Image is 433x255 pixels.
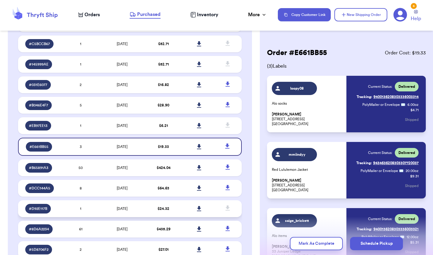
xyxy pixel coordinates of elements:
span: [DATE] [117,103,127,107]
span: 61 [79,227,82,231]
span: 8 [80,186,82,190]
span: [DATE] [117,207,127,210]
span: [DATE] [117,83,127,87]
a: Orders [78,11,100,18]
span: 2 [80,248,81,251]
span: [DATE] [117,42,127,46]
span: $ 52.71 [158,42,169,46]
div: 6 [411,3,417,9]
span: # 8D6A2234 [29,227,49,232]
span: Tracking: [357,227,372,232]
span: # 5D8706F2 [29,247,48,252]
a: Inventory [190,11,218,18]
a: Tracking:9400136208303336003314 [357,92,419,102]
button: Shipped [405,179,419,192]
span: 20.00 oz [406,168,419,173]
a: Help [411,10,421,22]
span: 1 [80,124,81,127]
span: Tracking: [357,94,372,99]
button: Copy Customer Link [278,8,331,21]
span: Delivered [398,150,415,155]
p: $ 4.71 [410,108,419,112]
span: Inventory [197,11,218,18]
span: # B046E4F7 [29,103,48,108]
span: PolyMailer or Envelope ✉️ [361,169,404,173]
p: Alo socks [272,101,343,106]
h2: Order # E661BB55 [267,48,327,58]
a: 6 [393,8,407,22]
span: Purchased [137,11,161,18]
button: New Shipping Order [334,8,387,21]
span: [DATE] [117,227,127,231]
p: Red Lululemon Jacket [272,167,343,172]
span: # C5BCCB67 [29,41,50,46]
span: Delivered [398,84,415,89]
span: Current Status: [368,150,392,155]
span: [DATE] [117,248,127,251]
span: : [405,102,406,107]
span: 5 [80,103,82,107]
span: [DATE] [117,124,127,127]
span: # DCC144A5 [29,186,50,191]
span: # D92E117B [29,206,47,211]
p: [STREET_ADDRESS] [GEOGRAPHIC_DATA] [272,112,343,126]
span: 1 [80,63,81,66]
span: 1 [80,42,81,46]
span: 2 [80,83,81,87]
span: [DATE] [117,63,127,66]
span: # EB97EE13 [29,123,48,128]
a: Tracking:9434636208303307720037 [356,158,419,168]
div: More [248,11,267,18]
span: PolyMailer or Envelope ✉️ [362,103,405,106]
span: # E661BB55 [29,144,48,149]
span: Help [411,15,421,22]
span: [DATE] [117,166,127,170]
span: $ 16.82 [158,83,169,87]
span: [DATE] [117,186,127,190]
span: [PERSON_NAME] [272,112,301,117]
span: ( 3 ) Labels [267,63,426,70]
span: Current Status: [368,217,392,221]
span: mmiindyy [283,152,312,157]
button: Shipped [405,113,419,126]
span: $ 6.21 [159,124,168,127]
span: # B65891A3 [29,165,48,170]
span: : [404,168,404,173]
a: Purchased [130,11,161,19]
p: $ 9.31 [410,174,419,179]
span: 1 [80,207,81,210]
span: $ 28.90 [158,103,169,107]
span: $ 64.63 [158,186,169,190]
span: [DATE] [117,145,127,149]
p: [STREET_ADDRESS] [GEOGRAPHIC_DATA] [272,178,343,192]
span: Delivered [398,217,415,221]
span: 6.00 oz [407,102,419,107]
span: $ 435.29 [157,227,170,231]
a: Tracking:9400136208303336003321 [357,224,419,234]
span: # 145999AE [29,62,48,67]
span: 50 [78,166,83,170]
span: $ 19.33 [158,145,169,149]
button: Schedule Pickup [350,237,403,250]
span: # 031E6077 [29,82,47,87]
span: 3 [80,145,82,149]
button: Mark As Complete [290,237,343,250]
span: $ 424.04 [157,166,170,170]
span: $ 24.32 [158,207,169,210]
span: Current Status: [368,84,392,89]
span: [PERSON_NAME] [272,178,301,183]
span: Orders [84,11,100,18]
span: $ 27.01 [158,248,169,251]
span: Order Cost: $ 19.33 [385,49,426,57]
span: saige_brickett [283,218,312,223]
span: Tracking: [356,161,372,165]
span: $ 52.71 [158,63,169,66]
span: loopy08 [283,86,312,91]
